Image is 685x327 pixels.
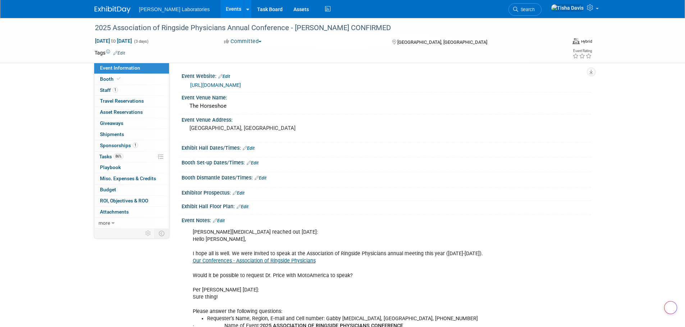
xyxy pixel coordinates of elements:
[114,154,123,159] span: 86%
[189,125,344,131] pre: [GEOGRAPHIC_DATA], [GEOGRAPHIC_DATA]
[94,74,169,85] a: Booth
[222,38,264,45] button: Committed
[94,207,169,218] a: Attachments
[94,85,169,96] a: Staff1
[92,22,550,34] div: 2025 Association of Ringside Physicians Annual Conference - [PERSON_NAME] CONFIRMED
[100,65,140,71] span: Event Information
[100,164,121,170] span: Playbook
[255,176,266,181] a: Edit
[519,37,593,48] div: Event Format
[94,63,169,74] a: Event Information
[237,204,248,209] a: Edit
[518,7,535,12] span: Search
[100,131,124,137] span: Shipments
[397,39,487,45] span: [GEOGRAPHIC_DATA], [GEOGRAPHIC_DATA]
[190,82,241,88] a: [URL][DOMAIN_NAME]
[139,6,210,12] span: [PERSON_NAME] Laboratories
[243,146,255,151] a: Edit
[581,39,592,44] div: Hybrid
[113,87,118,93] span: 1
[100,176,156,181] span: Misc. Expenses & Credits
[94,196,169,206] a: ROI, Objectives & ROO
[193,258,316,264] a: Our Conferences - Association of Ringside Physicians
[94,96,169,107] a: Travel Reservations
[182,115,591,123] div: Event Venue Address:
[94,184,169,195] a: Budget
[182,143,591,152] div: Exhibit Hall Dates/Times:
[100,109,143,115] span: Asset Reservations
[94,218,169,229] a: more
[94,151,169,162] a: Tasks86%
[572,49,592,53] div: Event Rating
[551,4,584,12] img: Tisha Davis
[117,77,120,81] i: Booth reservation complete
[154,229,169,238] td: Toggle Event Tabs
[508,3,542,16] a: Search
[99,154,123,159] span: Tasks
[100,143,138,148] span: Sponsorships
[94,162,169,173] a: Playbook
[233,191,245,196] a: Edit
[182,215,591,224] div: Event Notes:
[100,187,116,192] span: Budget
[133,39,149,44] span: (3 days)
[94,118,169,129] a: Giveaways
[94,173,169,184] a: Misc. Expenses & Credits
[572,37,592,45] div: Event Format
[100,87,118,93] span: Staff
[182,92,591,101] div: Event Venue Name:
[95,6,131,13] img: ExhibitDay
[142,229,155,238] td: Personalize Event Tab Strip
[182,201,591,210] div: Exhibit Hall Floor Plan:
[100,98,144,104] span: Travel Reservations
[182,157,591,167] div: Booth Set-up Dates/Times:
[94,129,169,140] a: Shipments
[182,187,591,197] div: Exhibitor Prospectus:
[187,101,585,112] div: The Horseshoe
[100,209,129,215] span: Attachments
[113,51,125,56] a: Edit
[218,74,230,79] a: Edit
[100,198,148,204] span: ROI, Objectives & ROO
[213,218,225,223] a: Edit
[95,49,125,56] td: Tags
[207,315,507,322] li: Requester’s Name, Region, E-mail and Cell number: Gabby [MEDICAL_DATA], [GEOGRAPHIC_DATA], [PHONE...
[572,38,580,44] img: Format-Hybrid.png
[94,107,169,118] a: Asset Reservations
[182,71,591,80] div: Event Website:
[182,172,591,182] div: Booth Dismantle Dates/Times:
[100,120,123,126] span: Giveaways
[247,160,259,165] a: Edit
[95,38,132,44] span: [DATE] [DATE]
[99,220,110,226] span: more
[94,140,169,151] a: Sponsorships1
[100,76,122,82] span: Booth
[133,143,138,148] span: 1
[110,38,117,44] span: to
